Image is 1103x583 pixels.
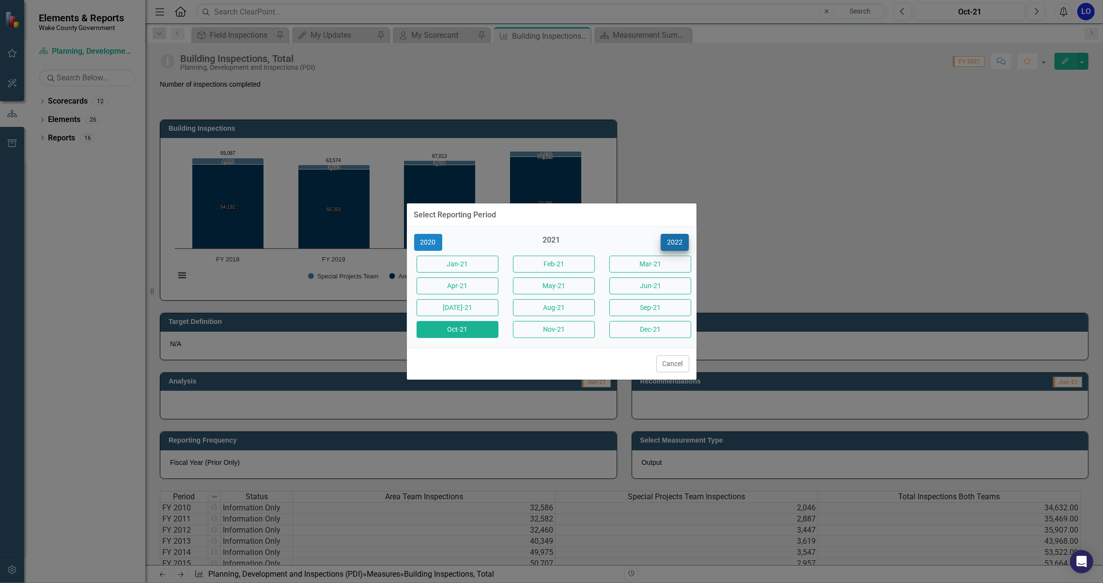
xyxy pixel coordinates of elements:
[414,234,442,251] button: 2020
[417,321,498,338] button: Oct-21
[609,256,691,273] button: Mar-21
[656,355,689,372] button: Cancel
[513,256,595,273] button: Feb-21
[661,234,689,251] button: 2022
[513,277,595,294] button: May-21
[1070,550,1093,573] div: Open Intercom Messenger
[513,299,595,316] button: Aug-21
[417,256,498,273] button: Jan-21
[513,321,595,338] button: Nov-21
[417,277,498,294] button: Apr-21
[609,321,691,338] button: Dec-21
[511,235,592,251] div: 2021
[414,211,497,219] div: Select Reporting Period
[609,277,691,294] button: Jun-21
[609,299,691,316] button: Sep-21
[417,299,498,316] button: [DATE]-21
